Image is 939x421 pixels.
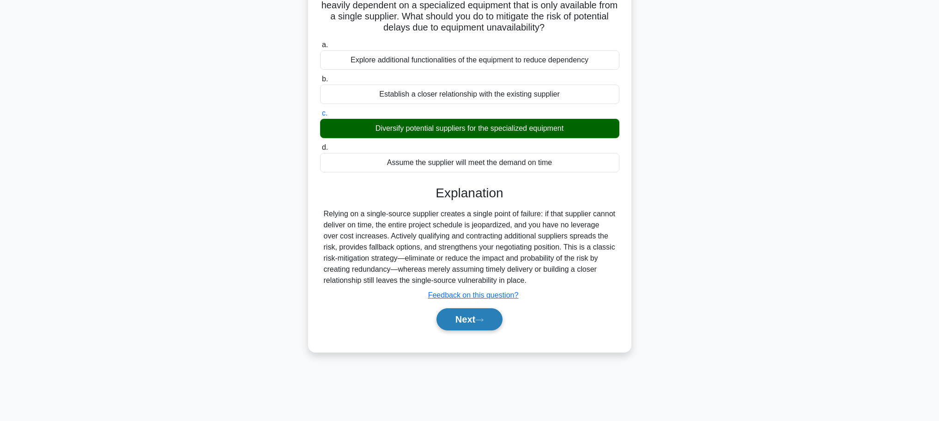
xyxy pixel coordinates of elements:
h3: Explanation [326,185,614,201]
div: Establish a closer relationship with the existing supplier [320,85,619,104]
div: Assume the supplier will meet the demand on time [320,153,619,172]
div: Explore additional functionalities of the equipment to reduce dependency [320,50,619,70]
span: c. [322,109,327,117]
span: d. [322,143,328,151]
div: Diversify potential suppliers for the specialized equipment [320,119,619,138]
button: Next [436,308,503,330]
span: b. [322,75,328,83]
a: Feedback on this question? [428,291,519,299]
div: Relying on a single-source supplier creates a single point of failure: if that supplier cannot de... [324,208,616,286]
span: a. [322,41,328,49]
